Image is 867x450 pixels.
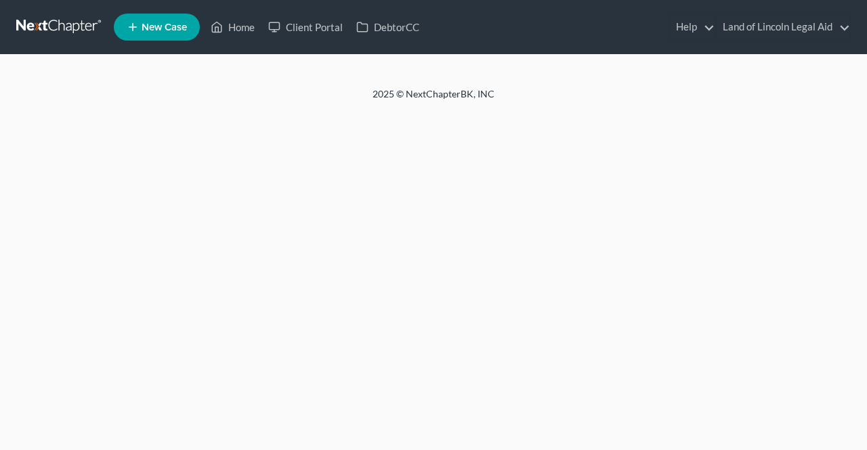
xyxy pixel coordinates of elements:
[669,15,715,39] a: Help
[261,15,350,39] a: Client Portal
[47,87,820,112] div: 2025 © NextChapterBK, INC
[114,14,200,41] new-legal-case-button: New Case
[350,15,426,39] a: DebtorCC
[716,15,850,39] a: Land of Lincoln Legal Aid
[204,15,261,39] a: Home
